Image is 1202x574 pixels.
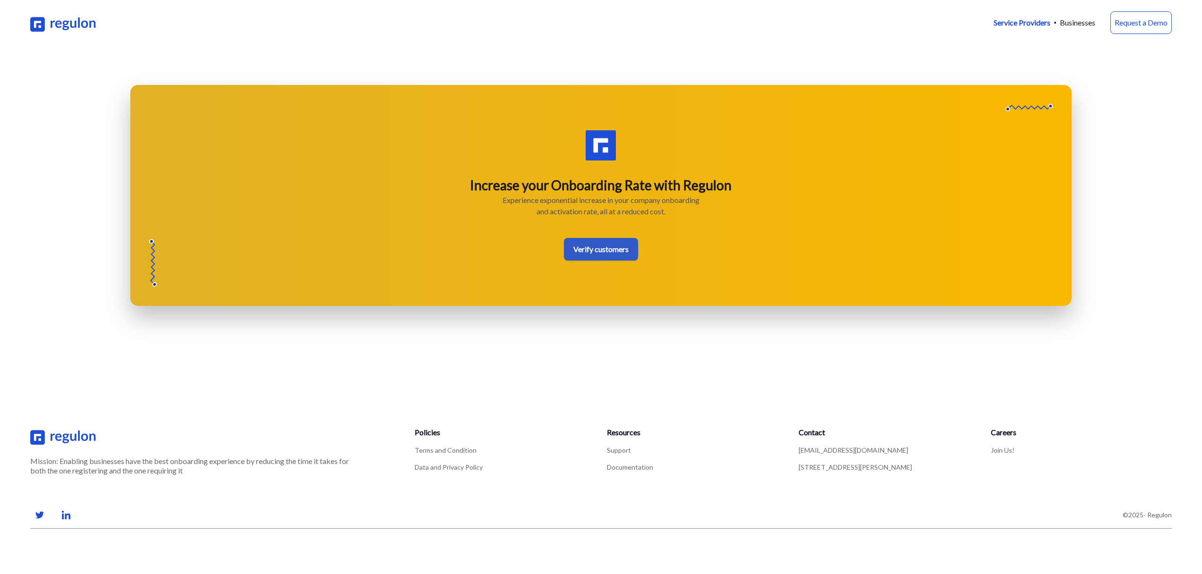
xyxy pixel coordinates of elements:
[470,176,732,194] h4: Increase your Onboarding Rate with Regulon
[415,446,477,454] a: Terms and Condition
[607,427,788,438] p: Resources
[586,130,616,160] img: Regulon Logo
[607,463,653,471] a: Documentation
[30,14,97,32] img: Regulon Logo
[994,17,1050,28] a: Service Providers
[799,427,980,438] p: Contact
[30,427,97,445] img: Regulon Logo
[991,446,1014,454] a: Join Us!
[607,446,631,454] a: Support
[503,194,699,217] p: Experience exponential increase in your company onboarding and activation rate, all at a reduced ...
[799,446,908,454] a: [EMAIL_ADDRESS][DOMAIN_NAME]
[1060,17,1095,28] a: Businesses
[415,463,483,471] a: Data and Privacy Policy
[149,239,157,287] img: Wiggly
[57,506,76,524] img: linkedin
[1110,11,1172,34] a: Request a Demo
[415,427,596,438] p: Policies
[799,463,980,472] li: [STREET_ADDRESS][PERSON_NAME]
[1006,104,1053,111] img: Wiggly
[30,456,366,475] p: Mission: Enabling businesses have the best onboarding experience by reducing the time it takes fo...
[564,238,638,261] a: Verify customers
[991,427,1172,438] p: Careers
[1123,510,1172,520] p: © 2025 - Regulon
[30,506,49,524] img: twitter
